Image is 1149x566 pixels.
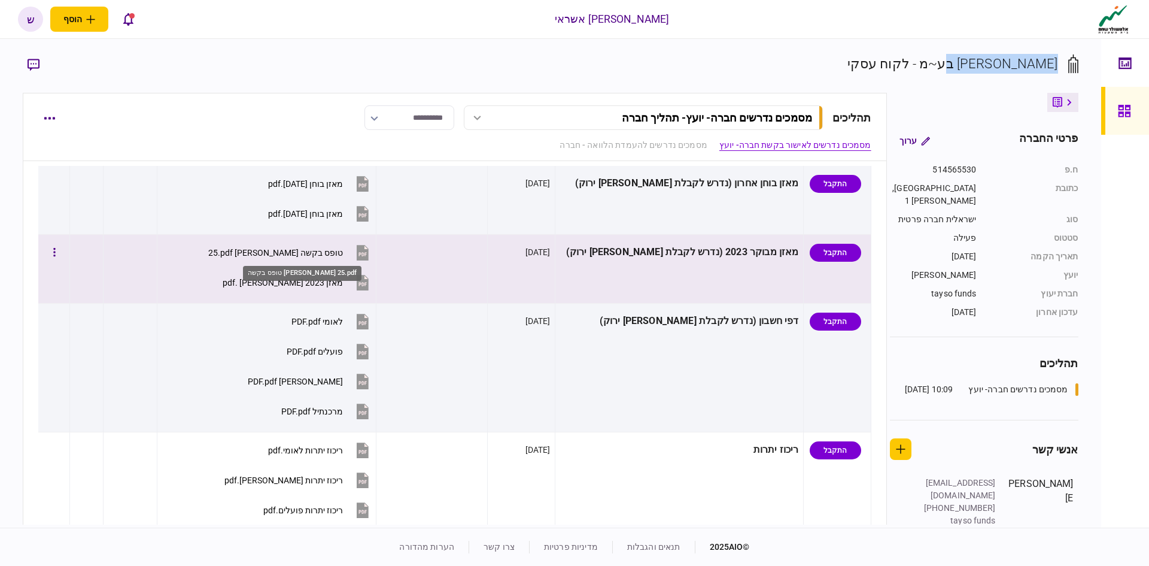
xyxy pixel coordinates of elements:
[890,232,977,244] div: פעילה
[695,541,750,553] div: © 2025 AIO
[268,200,372,227] button: מאזן בוחן 31.12.24.pdf
[989,269,1078,282] div: יועץ
[224,476,343,485] div: ריכוז יתרות מזרחי.pdf
[832,110,871,126] div: תהליכים
[115,7,141,32] button: פתח רשימת התראות
[208,248,343,258] div: טופס בקשה אלדיאמונד 25.pdf
[50,7,108,32] button: פתח תפריט להוספת לקוח
[525,444,551,456] div: [DATE]
[968,383,1068,396] div: מסמכים נדרשים חברה- יועץ
[622,111,812,124] div: מסמכים נדרשים חברה- יועץ - תהליך חברה
[1019,130,1078,152] div: פרטי החברה
[268,437,372,464] button: ריכוז יתרות לאומי.pdf
[810,244,861,262] div: התקבל
[890,287,977,300] div: tayso funds
[989,182,1078,207] div: כתובת
[263,497,372,523] button: ריכוז יתרות פועלים.pdf
[890,164,977,176] div: 514565530
[810,175,861,193] div: התקבל
[890,355,1078,371] div: תהליכים
[544,542,598,552] a: מדיניות פרטיות
[248,368,372,395] button: מזרחי PDF.pdf
[525,246,551,258] div: [DATE]
[890,269,977,282] div: [PERSON_NAME]
[890,250,977,263] div: [DATE]
[627,542,680,552] a: תנאים והגבלות
[989,164,1078,176] div: ח.פ
[918,477,996,502] div: [EMAIL_ADDRESS][DOMAIN_NAME]
[810,441,861,459] div: התקבל
[281,407,343,416] div: מרכנתיל PDF.pdf
[719,139,871,152] a: מסמכים נדרשים לאישור בקשת חברה- יועץ
[18,7,43,32] button: ש
[281,398,372,425] button: מרכנתיל PDF.pdf
[399,542,454,552] a: הערות מהדורה
[918,514,996,527] div: tayso funds
[291,317,343,326] div: לאומי PDF.pdf
[918,502,996,514] div: [PHONE_NUMBER]
[890,306,977,319] div: [DATE]
[525,315,551,327] div: [DATE]
[1032,441,1078,458] div: אנשי קשר
[208,239,372,266] button: טופס בקשה אלדיאמונד 25.pdf
[989,213,1078,226] div: סוג
[989,232,1078,244] div: סטטוס
[243,266,361,281] div: טופס בקשה [PERSON_NAME] 25.pdf
[287,347,343,356] div: פועלים PDF.pdf
[1008,477,1074,540] div: [PERSON_NAME]
[847,54,1058,74] div: [PERSON_NAME] בע~מ - לקוח עסקי
[291,308,372,335] button: לאומי PDF.pdf
[248,377,343,386] div: מזרחי PDF.pdf
[905,383,953,396] div: 10:09 [DATE]
[560,139,707,152] a: מסמכים נדרשים להעמדת הלוואה - חברה
[890,213,977,226] div: ישראלית חברה פרטית
[560,308,799,335] div: דפי חשבון (נדרש לקבלת [PERSON_NAME] ירוק)
[224,467,372,494] button: ריכוז יתרות מזרחי.pdf
[223,278,343,287] div: מאזן 2023 אלדיאמונד .pdf
[890,182,977,207] div: [GEOGRAPHIC_DATA], 1 [PERSON_NAME]
[268,446,343,455] div: ריכוז יתרות לאומי.pdf
[484,542,515,552] a: צרו קשר
[560,239,799,266] div: מאזן מבוקר 2023 (נדרש לקבלת [PERSON_NAME] ירוק)
[263,506,343,515] div: ריכוז יתרות פועלים.pdf
[560,437,799,464] div: ריכוז יתרות
[268,209,343,219] div: מאזן בוחן 31.12.24.pdf
[890,130,940,152] button: ערוך
[905,383,1078,396] a: מסמכים נדרשים חברה- יועץ10:09 [DATE]
[464,105,823,130] button: מסמכים נדרשים חברה- יועץ- תהליך חברה
[268,179,343,189] div: מאזן בוחן 01-07-2025.pdf
[1096,4,1131,34] img: client company logo
[560,170,799,197] div: מאזן בוחן אחרון (נדרש לקבלת [PERSON_NAME] ירוק)
[810,313,861,331] div: התקבל
[268,170,372,197] button: מאזן בוחן 01-07-2025.pdf
[525,177,551,189] div: [DATE]
[989,306,1078,319] div: עדכון אחרון
[223,269,372,296] button: מאזן 2023 אלדיאמונד .pdf
[555,11,670,27] div: [PERSON_NAME] אשראי
[989,287,1078,300] div: חברת יעוץ
[989,250,1078,263] div: תאריך הקמה
[287,338,372,365] button: פועלים PDF.pdf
